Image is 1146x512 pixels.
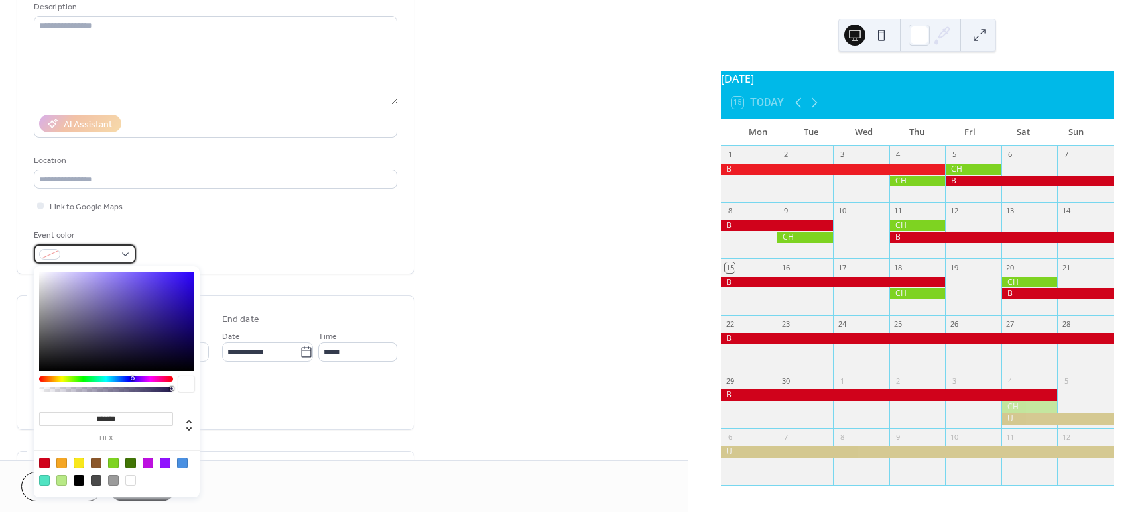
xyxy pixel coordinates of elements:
div: #417505 [125,458,136,468]
div: #4A4A4A [91,475,101,486]
div: Sat [997,119,1050,146]
div: 30 [781,376,791,385]
div: B [721,333,1114,344]
div: #8B572A [91,458,101,468]
div: 4 [1005,376,1015,385]
div: CH [1001,277,1058,288]
div: #000000 [74,475,84,486]
div: #B8E986 [56,475,67,486]
div: 23 [781,319,791,329]
span: Link to Google Maps [50,200,123,214]
div: Fri [944,119,997,146]
div: 9 [781,206,791,216]
div: 12 [1061,432,1071,442]
div: B [721,277,945,288]
div: End date [222,313,259,327]
div: 26 [949,319,959,329]
div: B [721,164,945,175]
div: 9 [893,432,903,442]
div: 25 [893,319,903,329]
div: Mon [732,119,785,146]
div: #BD10E0 [143,458,153,468]
div: 6 [1005,150,1015,160]
div: #9B9B9B [108,475,119,486]
div: #FFFFFF [125,475,136,486]
div: #D0021B [39,458,50,468]
div: 7 [781,432,791,442]
div: 24 [837,319,847,329]
div: #4A90E2 [177,458,188,468]
div: 2 [781,150,791,160]
div: 10 [837,206,847,216]
div: 27 [1005,319,1015,329]
span: Time [318,330,337,344]
div: CH [889,220,946,231]
div: 11 [893,206,903,216]
div: 5 [949,150,959,160]
div: U [1001,413,1114,425]
div: #F8E71C [74,458,84,468]
div: CH [889,176,946,187]
div: 22 [725,319,735,329]
div: 4 [893,150,903,160]
div: CH [1001,401,1058,413]
div: 8 [837,432,847,442]
div: #9013FE [160,458,170,468]
div: Sun [1050,119,1103,146]
div: B [1001,288,1114,299]
div: 12 [949,206,959,216]
div: 21 [1061,262,1071,272]
label: hex [39,435,173,442]
span: Date [222,330,240,344]
button: Cancel [21,472,103,501]
div: #F5A623 [56,458,67,468]
div: 18 [893,262,903,272]
div: Thu [891,119,944,146]
div: Event color [34,229,133,242]
div: [DATE] [721,71,1114,87]
div: B [945,176,1114,187]
div: 17 [837,262,847,272]
div: 10 [949,432,959,442]
div: CH [945,164,1001,175]
div: #7ED321 [108,458,119,468]
div: Tue [785,119,838,146]
div: B [889,232,1114,243]
div: 3 [949,376,959,385]
div: 8 [725,206,735,216]
div: 7 [1061,150,1071,160]
div: 29 [725,376,735,385]
div: 1 [725,150,735,160]
div: B [721,220,833,231]
div: 16 [781,262,791,272]
div: Wed [838,119,891,146]
div: 20 [1005,262,1015,272]
div: CH [889,288,946,299]
div: 1 [837,376,847,385]
div: 11 [1005,432,1015,442]
div: B [721,389,1058,401]
div: #50E3C2 [39,475,50,486]
div: 14 [1061,206,1071,216]
div: Location [34,154,395,168]
div: U [721,446,1114,458]
div: 13 [1005,206,1015,216]
div: 2 [893,376,903,385]
div: 5 [1061,376,1071,385]
div: 3 [837,150,847,160]
div: 6 [725,432,735,442]
div: 15 [725,262,735,272]
div: 19 [949,262,959,272]
div: 28 [1061,319,1071,329]
div: CH [777,232,833,243]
